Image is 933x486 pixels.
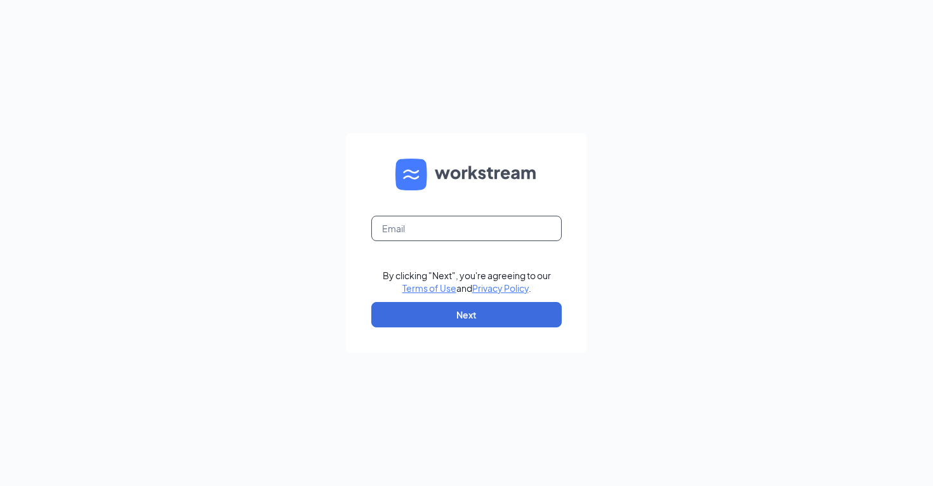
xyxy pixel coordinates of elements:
[395,159,538,190] img: WS logo and Workstream text
[472,282,529,294] a: Privacy Policy
[371,302,562,327] button: Next
[371,216,562,241] input: Email
[402,282,456,294] a: Terms of Use
[383,269,551,294] div: By clicking "Next", you're agreeing to our and .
